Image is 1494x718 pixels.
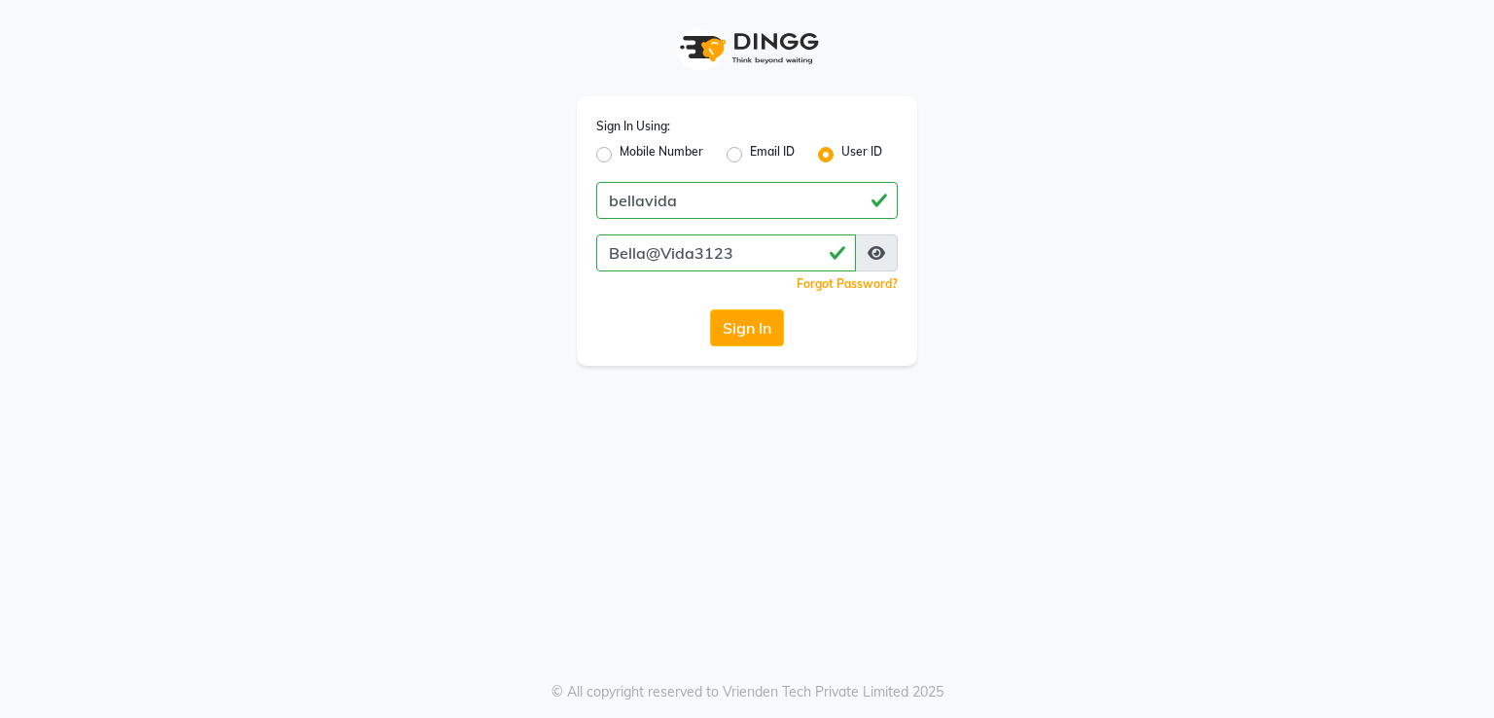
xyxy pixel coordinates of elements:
[669,19,825,77] img: logo1.svg
[596,234,856,271] input: Username
[750,143,795,166] label: Email ID
[797,276,898,291] a: Forgot Password?
[596,182,898,219] input: Username
[620,143,703,166] label: Mobile Number
[841,143,882,166] label: User ID
[596,118,670,135] label: Sign In Using:
[710,309,784,346] button: Sign In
